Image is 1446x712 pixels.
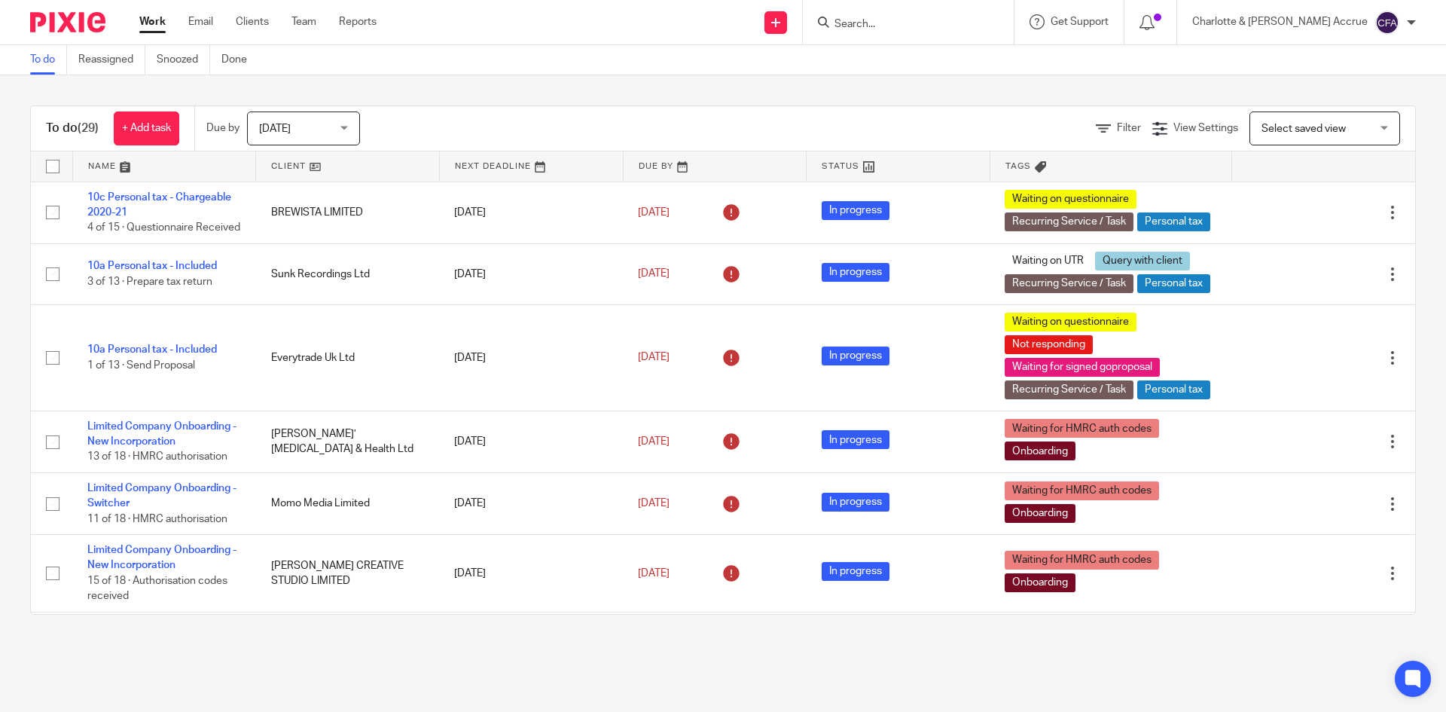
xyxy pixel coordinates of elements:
span: 11 of 18 · HMRC authorisation [87,514,227,524]
span: Recurring Service / Task [1005,212,1133,231]
span: 4 of 15 · Questionnaire Received [87,222,240,233]
span: Personal tax [1137,274,1210,293]
span: Filter [1117,123,1141,133]
span: Onboarding [1005,573,1075,592]
span: Get Support [1051,17,1109,27]
img: svg%3E [1375,11,1399,35]
a: Work [139,14,166,29]
span: (29) [78,122,99,134]
span: Onboarding [1005,504,1075,523]
span: Waiting for HMRC auth codes [1005,419,1159,438]
p: Charlotte & [PERSON_NAME] Accrue [1192,14,1368,29]
a: Snoozed [157,45,210,75]
td: Sunk Recordings Ltd [256,243,440,304]
span: 15 of 18 · Authorisation codes received [87,576,227,602]
span: View Settings [1173,123,1238,133]
td: BREWISTA LIMITED [256,182,440,243]
span: [DATE] [638,568,670,579]
span: Tags [1005,162,1031,170]
span: Recurring Service / Task [1005,274,1133,293]
span: 13 of 18 · HMRC authorisation [87,452,227,463]
td: [DATE] [439,182,623,243]
a: Limited Company Onboarding - New Incorporation [87,545,236,570]
span: Recurring Service / Task [1005,380,1133,399]
span: Waiting for HMRC auth codes [1005,551,1159,570]
h1: To do [46,121,99,136]
span: [DATE] [638,353,670,363]
span: Waiting on questionnaire [1005,313,1136,332]
td: [DATE] [439,243,623,304]
a: Reports [339,14,377,29]
a: Reassigned [78,45,145,75]
span: Select saved view [1261,124,1346,134]
span: [DATE] [638,498,670,509]
a: Clients [236,14,269,29]
span: [DATE] [638,207,670,218]
a: Email [188,14,213,29]
input: Search [833,18,969,32]
a: 10a Personal tax - Included [87,344,217,355]
span: Onboarding [1005,442,1075,460]
span: In progress [822,562,889,581]
a: 10a Personal tax - Included [87,261,217,271]
span: Personal tax [1137,212,1210,231]
span: [DATE] [638,269,670,280]
span: Query with client [1095,252,1190,270]
td: [DATE] [439,411,623,472]
span: In progress [822,493,889,512]
td: [DATE] [439,472,623,534]
a: Limited Company Onboarding - New Incorporation [87,421,236,447]
td: [DATE] [439,304,623,411]
td: [PERSON_NAME]’ [MEDICAL_DATA] & Health Ltd [256,411,440,472]
span: In progress [822,347,889,365]
span: 3 of 13 · Prepare tax return [87,277,212,287]
a: 10c Personal tax - Chargeable 2020-21 [87,192,231,218]
span: In progress [822,263,889,282]
td: [PERSON_NAME] CREATIVE STUDIO LIMITED [256,612,440,673]
span: [DATE] [638,436,670,447]
span: In progress [822,201,889,220]
span: In progress [822,430,889,449]
img: Pixie [30,12,105,32]
p: Due by [206,121,239,136]
span: 1 of 13 · Send Proposal [87,360,195,371]
span: [DATE] [259,124,291,134]
td: [PERSON_NAME] CREATIVE STUDIO LIMITED [256,535,440,613]
a: To do [30,45,67,75]
td: Everytrade Uk Ltd [256,304,440,411]
a: + Add task [114,112,179,145]
span: Not responding [1005,335,1093,354]
span: Waiting on UTR [1005,252,1091,270]
a: Done [221,45,258,75]
td: [DATE] [439,612,623,673]
td: [DATE] [439,535,623,613]
span: Waiting on questionnaire [1005,190,1136,209]
a: Limited Company Onboarding - Switcher [87,483,236,509]
span: Personal tax [1137,380,1210,399]
td: Momo Media Limited [256,472,440,534]
span: Waiting for HMRC auth codes [1005,481,1159,500]
a: Team [291,14,316,29]
span: Waiting for signed goproposal [1005,358,1160,377]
